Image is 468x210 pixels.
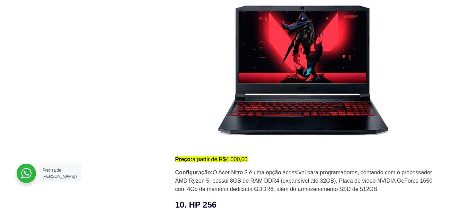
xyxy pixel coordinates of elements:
span: Precisa de [PERSON_NAME]? [43,168,77,179]
strong: Preço: [175,156,193,162]
p: O Acer Nitro 5 é uma opção acessível para programadores, contando com o processador AMD Ryzen 5, ... [175,168,439,193]
strong: Configuração: [175,170,213,175]
div: Widget de chat [433,177,468,210]
mark: a partir de R$4.000,00 [175,156,248,162]
iframe: Chat Widget [433,177,468,210]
